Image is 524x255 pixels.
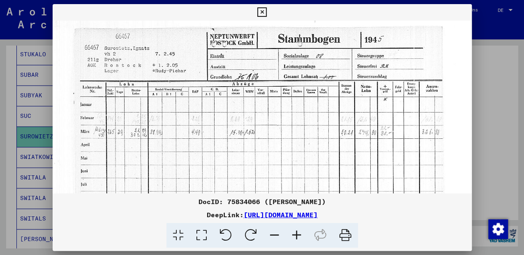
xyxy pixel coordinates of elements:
div: DeepLink: [53,210,472,220]
div: DocID: 75834066 ([PERSON_NAME]) [53,197,472,207]
img: Zustimmung ändern [488,219,508,239]
div: Zustimmung ändern [488,219,508,239]
a: [URL][DOMAIN_NAME] [244,211,318,219]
